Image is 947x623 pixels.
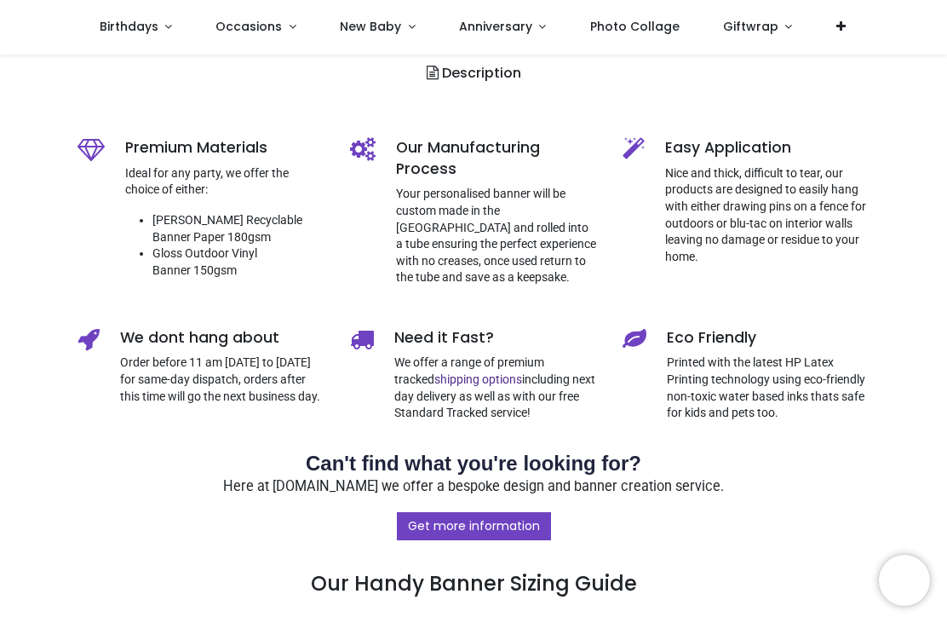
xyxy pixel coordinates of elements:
[120,355,324,405] p: Order before 11 am [DATE] to [DATE] for same-day dispatch, orders after this time will go the nex...
[396,186,597,286] p: Your personalised banner will be custom made in the [GEOGRAPHIC_DATA] and rolled into a tube ensu...
[125,165,324,199] p: Ideal for any party, we offer the choice of either:
[120,327,324,349] h5: We dont hang about
[410,43,537,103] a: Description
[396,137,597,179] h5: Our Manufacturing Process
[77,511,870,598] h3: Our Handy Banner Sizing Guide
[152,245,324,279] li: Gloss Outdoor Vinyl Banner 150gsm
[667,327,870,349] h5: Eco Friendly
[340,18,401,35] span: New Baby
[879,555,930,606] iframe: Brevo live chat
[394,327,597,349] h5: Need it Fast?
[667,355,870,421] p: Printed with the latest HP Latex Printing technology using eco-friendly non-toxic water based ink...
[394,355,597,421] p: We offer a range of premium tracked including next day delivery as well as with our free Standard...
[459,18,532,35] span: Anniversary
[665,165,870,266] p: Nice and thick, difficult to tear, our products are designed to easily hang with either drawing p...
[125,137,324,159] h5: Premium Materials
[100,18,158,35] span: Birthdays
[77,477,870,497] p: Here at [DOMAIN_NAME] we offer a bespoke design and banner creation service.
[723,18,778,35] span: Giftwrap
[215,18,282,35] span: Occasions
[152,212,324,245] li: [PERSON_NAME] Recyclable Banner Paper 180gsm
[590,18,680,35] span: Photo Collage
[77,449,870,478] h2: Can't find what you're looking for?
[665,137,870,159] h5: Easy Application
[434,372,522,386] a: shipping options
[397,512,551,541] a: Get more information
